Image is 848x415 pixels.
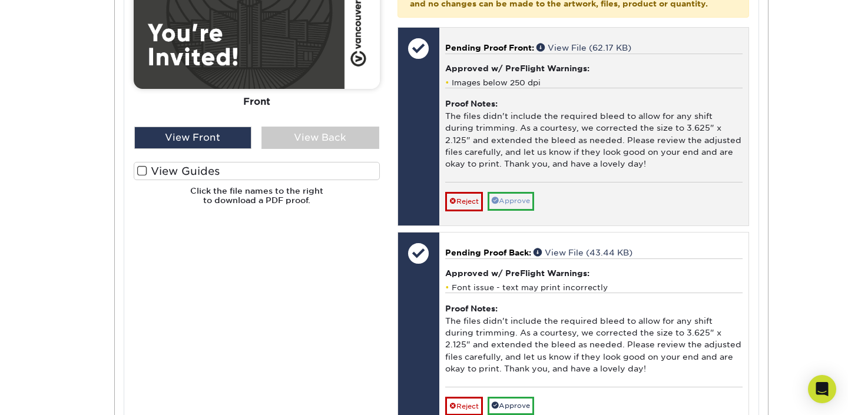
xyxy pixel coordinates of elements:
[134,162,380,180] label: View Guides
[134,89,380,115] div: Front
[261,127,379,149] div: View Back
[445,78,743,88] li: Images below 250 dpi
[445,304,498,313] strong: Proof Notes:
[534,248,632,257] a: View File (43.44 KB)
[445,293,743,387] div: The files didn't include the required bleed to allow for any shift during trimming. As a courtesy...
[536,43,631,52] a: View File (62.17 KB)
[445,268,743,278] h4: Approved w/ PreFlight Warnings:
[488,192,534,210] a: Approve
[134,127,252,149] div: View Front
[445,43,534,52] span: Pending Proof Front:
[488,397,534,415] a: Approve
[134,186,380,215] h6: Click the file names to the right to download a PDF proof.
[445,99,498,108] strong: Proof Notes:
[445,64,743,73] h4: Approved w/ PreFlight Warnings:
[445,248,531,257] span: Pending Proof Back:
[445,283,743,293] li: Font issue - text may print incorrectly
[445,192,483,211] a: Reject
[445,88,743,182] div: The files didn't include the required bleed to allow for any shift during trimming. As a courtesy...
[808,375,836,403] div: Open Intercom Messenger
